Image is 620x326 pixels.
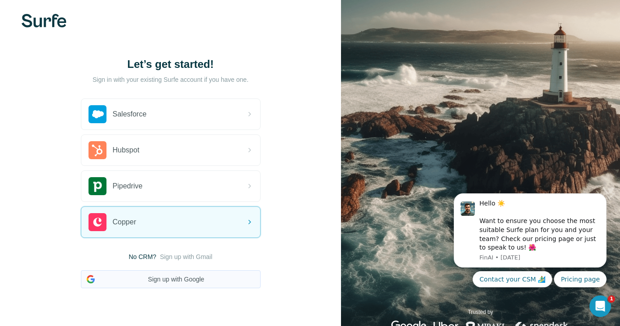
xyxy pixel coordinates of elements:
[440,164,620,302] iframe: Intercom notifications message
[113,181,143,192] span: Pipedrive
[22,14,66,27] img: Surfe's logo
[608,295,615,303] span: 1
[89,213,106,231] img: copper's logo
[89,105,106,123] img: salesforce's logo
[589,295,611,317] iframe: Intercom live chat
[89,177,106,195] img: pipedrive's logo
[468,308,493,316] p: Trusted by
[113,145,140,156] span: Hubspot
[81,270,261,288] button: Sign up with Google
[160,252,213,261] button: Sign up with Gmail
[113,109,147,120] span: Salesforce
[81,57,261,71] h1: Let’s get started!
[113,217,136,228] span: Copper
[93,75,248,84] p: Sign in with your existing Surfe account if you have one.
[128,252,156,261] span: No CRM?
[89,141,106,159] img: hubspot's logo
